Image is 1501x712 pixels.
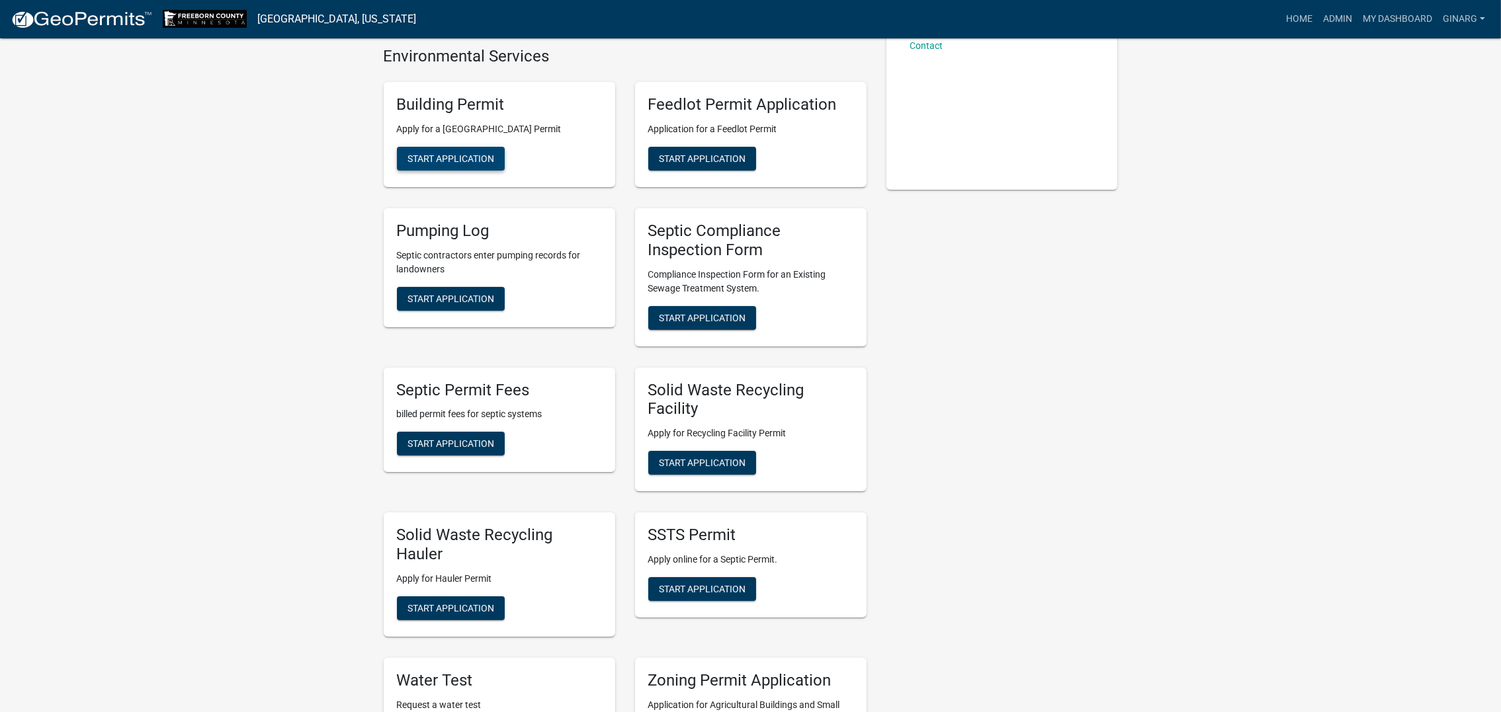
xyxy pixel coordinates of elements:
[397,596,505,620] button: Start Application
[648,95,853,114] h5: Feedlot Permit Application
[384,47,867,66] h4: Environmental Services
[648,147,756,171] button: Start Application
[648,122,853,136] p: Application for a Feedlot Permit
[397,249,602,276] p: Septic contractors enter pumping records for landowners
[648,671,853,690] h5: Zoning Permit Application
[407,153,494,164] span: Start Application
[648,426,853,440] p: Apply for Recycling Facility Permit
[659,584,746,594] span: Start Application
[397,147,505,171] button: Start Application
[397,572,602,586] p: Apply for Hauler Permit
[659,312,746,323] span: Start Application
[648,221,853,260] h5: Septic Compliance Inspection Form
[648,451,756,475] button: Start Application
[407,438,494,449] span: Start Application
[397,95,602,114] h5: Building Permit
[659,153,746,164] span: Start Application
[648,526,853,545] h5: SSTS Permit
[1318,7,1357,32] a: Admin
[397,432,505,455] button: Start Application
[659,457,746,468] span: Start Application
[397,671,602,690] h5: Water Test
[1281,7,1318,32] a: Home
[648,553,853,567] p: Apply online for a Septic Permit.
[1357,7,1437,32] a: My Dashboard
[163,10,247,28] img: Freeborn County, Minnesota
[397,526,602,564] h5: Solid Waste Recycling Hauler
[257,8,416,30] a: [GEOGRAPHIC_DATA], [US_STATE]
[397,407,602,421] p: billed permit fees for septic systems
[648,268,853,296] p: Compliance Inspection Form for an Existing Sewage Treatment System.
[397,221,602,241] h5: Pumping Log
[397,287,505,311] button: Start Application
[407,293,494,303] span: Start Application
[397,122,602,136] p: Apply for a [GEOGRAPHIC_DATA] Permit
[397,381,602,400] h5: Septic Permit Fees
[648,577,756,601] button: Start Application
[910,40,943,51] a: Contact
[648,381,853,419] h5: Solid Waste Recycling Facility
[1437,7,1490,32] a: ginarg
[397,698,602,712] p: Request a water test
[648,306,756,330] button: Start Application
[407,602,494,613] span: Start Application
